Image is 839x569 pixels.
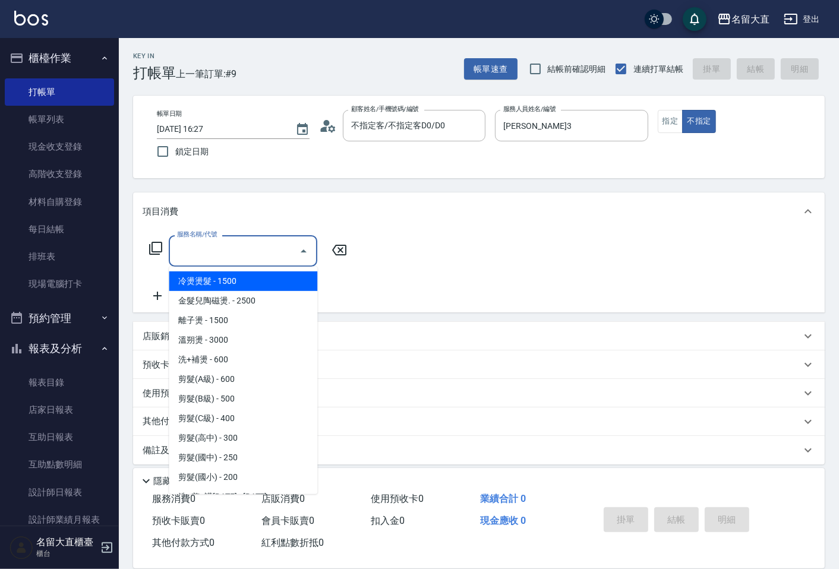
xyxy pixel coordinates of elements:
div: 預收卡販賣 [133,350,825,379]
p: 隱藏業績明細 [153,475,207,488]
a: 互助點數明細 [5,451,114,478]
span: 冷燙燙髮 - 1500 [169,271,317,291]
div: 其他付款方式入金可用餘額: 0 [133,407,825,436]
span: 紅利點數折抵 0 [261,537,324,548]
label: 帳單日期 [157,109,182,118]
span: 溫朔燙 - 3000 [169,330,317,350]
button: 不指定 [682,110,715,133]
span: 鎖定日期 [175,146,209,158]
button: 指定 [658,110,683,133]
div: 使用預收卡 [133,379,825,407]
div: 名留大直 [731,12,769,27]
a: 現金收支登錄 [5,133,114,160]
img: Logo [14,11,48,26]
button: 預約管理 [5,303,114,334]
a: 每日結帳 [5,216,114,243]
div: 店販銷售 [133,322,825,350]
p: 預收卡販賣 [143,359,187,371]
span: 剪髮(B級) - 500 [169,389,317,409]
p: 使用預收卡 [143,387,187,400]
span: 連續打單結帳 [633,63,683,75]
label: 服務人員姓名/編號 [503,105,556,113]
span: 剪髮(國小) - 200 [169,467,317,487]
span: 剪髮(A級) - 600 [169,369,317,389]
span: 洗+補燙 - 600 [169,350,317,369]
button: 報表及分析 [5,333,114,364]
span: 使用預收卡 0 [371,493,424,504]
label: 服務名稱/代號 [177,230,217,239]
div: 項目消費 [133,192,825,230]
a: 打帳單 [5,78,114,106]
h5: 名留大直櫃臺 [36,536,97,548]
span: 剪髮(國中) - 250 [169,448,317,467]
span: 店販消費 0 [261,493,305,504]
a: 設計師業績月報表 [5,506,114,533]
button: Close [294,242,313,261]
span: 業績合計 0 [480,493,526,504]
a: 排班表 [5,243,114,270]
span: 剪髮(高中) - 300 [169,428,317,448]
span: 現金應收 0 [480,515,526,526]
a: 高階收支登錄 [5,160,114,188]
button: 登出 [779,8,825,30]
a: 帳單列表 [5,106,114,133]
span: 剪髮(C級) - 400 [169,409,317,428]
span: 扣入金 0 [371,515,405,526]
a: 報表目錄 [5,369,114,396]
button: 帳單速查 [464,58,518,80]
span: 預收卡販賣 0 [152,515,205,526]
div: 備註及來源 [133,436,825,464]
p: 櫃台 [36,548,97,559]
a: 設計師日報表 [5,479,114,506]
p: 備註及來源 [143,444,187,457]
label: 顧客姓名/手機號碼/編號 [351,105,419,113]
span: 離子燙 - 1500 [169,311,317,330]
a: 現場電腦打卡 [5,270,114,298]
span: 上一筆訂單:#9 [176,67,237,81]
button: 櫃檯作業 [5,43,114,74]
button: Choose date, selected date is 2025-10-15 [288,115,317,144]
a: 店家日報表 [5,396,114,423]
span: 金髮兒陶磁燙. - 2500 [169,291,317,311]
span: 服務消費 0 [152,493,195,504]
h3: 打帳單 [133,65,176,81]
span: 會員卡販賣 0 [261,515,314,526]
input: YYYY/MM/DD hh:mm [157,119,283,139]
h2: Key In [133,52,176,60]
p: 項目消費 [143,206,178,218]
p: 其他付款方式 [143,415,252,428]
span: 結帳前確認明細 [548,63,606,75]
button: 名留大直 [712,7,774,31]
img: Person [10,536,33,559]
span: 其他付款方式 0 [152,537,215,548]
p: 店販銷售 [143,330,178,343]
span: 洗+剪+護[DATE] - [DATE] [169,487,317,507]
a: 材料自購登錄 [5,188,114,216]
a: 互助日報表 [5,423,114,451]
button: save [683,7,706,31]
